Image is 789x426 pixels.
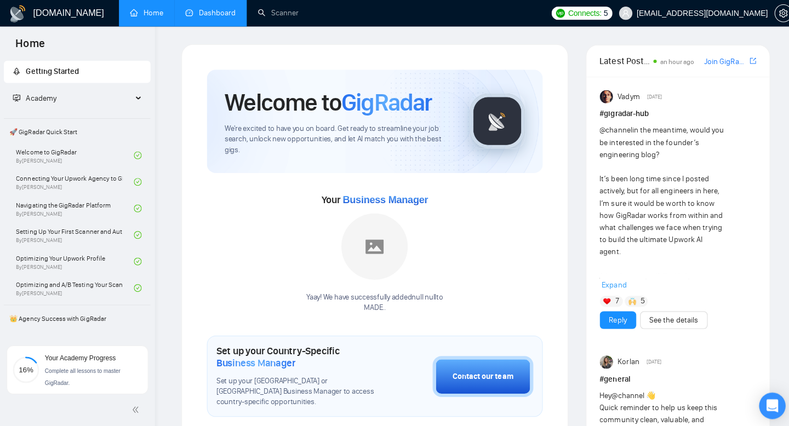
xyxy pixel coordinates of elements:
img: Vadym [594,89,607,102]
a: Optimizing Your Upwork ProfileBy[PERSON_NAME] [16,247,133,271]
button: See the details [634,308,701,326]
a: Welcome to GigRadarBy[PERSON_NAME] [16,142,133,166]
h1: # gigradar-hub [594,107,749,119]
img: 🙌 [622,295,630,302]
span: Your Academy Progress [44,351,115,359]
span: user [616,9,624,17]
span: Connects: [563,7,596,19]
li: Getting Started [4,60,149,82]
a: Setting Up Your First Scanner and Auto-BidderBy[PERSON_NAME] [16,221,133,245]
span: 16% [13,362,39,370]
button: setting [767,4,785,22]
a: setting [767,9,785,18]
span: 🚀 GigRadar Quick Start [5,120,148,142]
img: logo [9,5,26,22]
span: Business Manager [339,192,424,203]
span: 👑 Agency Success with GigRadar [5,304,148,326]
span: check-circle [133,281,140,289]
span: Your [318,192,424,204]
button: Contact our team [428,353,528,393]
span: Getting Started [26,66,78,76]
span: double-left [130,400,141,411]
span: 7 [609,293,613,304]
span: GigRadar [338,87,428,116]
img: gigradar-logo.png [465,93,520,147]
a: 1️⃣ Start Here [16,326,133,350]
img: ❤️ [597,295,605,302]
span: check-circle [133,150,140,158]
p: MADE. . [304,300,439,310]
a: Connecting Your Upwork Agency to GigRadarBy[PERSON_NAME] [16,168,133,192]
span: check-circle [133,176,140,184]
span: fund-projection-screen [13,93,20,101]
span: export [742,56,749,65]
span: Korlan [611,353,633,365]
h1: Set up your Country-Specific [214,342,374,366]
h1: Welcome to [222,87,428,116]
a: Reply [603,311,621,323]
img: placeholder.png [338,211,404,277]
span: rocket [13,67,20,74]
span: Academy [13,93,56,102]
span: Academy [26,93,56,102]
span: check-circle [133,255,140,263]
a: Optimizing and A/B Testing Your Scanner for Better ResultsBy[PERSON_NAME] [16,273,133,297]
a: Navigating the GigRadar PlatformBy[PERSON_NAME] [16,194,133,218]
div: Open Intercom Messenger [752,389,778,415]
span: Latest Posts from the GigRadar Community [594,54,644,67]
a: homeHome [129,8,162,18]
span: 👋 [640,387,649,396]
a: dashboardDashboard [184,8,233,18]
span: an hour ago [654,57,688,65]
h1: # general [594,370,749,382]
span: [DATE] [640,354,655,364]
span: [DATE] [641,91,655,101]
img: upwork-logo.png [551,9,559,18]
a: See the details [643,311,691,323]
a: searchScanner [255,8,296,18]
span: Vadym [611,90,633,102]
span: 5 [598,7,602,19]
span: 5 [634,293,638,304]
span: @channel [606,387,638,396]
span: Business Manager [214,354,293,366]
span: Expand [596,278,621,287]
div: Yaay! We have successfully added null null to [304,290,439,310]
span: We're excited to have you on board. Get ready to streamline your job search, unlock new opportuni... [222,123,448,154]
button: Reply [594,308,630,326]
span: check-circle [133,229,140,237]
span: Set up your [GEOGRAPHIC_DATA] or [GEOGRAPHIC_DATA] Business Manager to access country-specific op... [214,372,374,404]
a: Join GigRadar Slack Community [697,55,740,67]
span: check-circle [133,203,140,210]
div: Contact our team [448,367,508,379]
span: @channel [594,124,626,134]
a: export [742,55,749,66]
span: Home [7,35,53,58]
img: Korlan [594,352,607,365]
span: Complete all lessons to master GigRadar. [44,364,119,382]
